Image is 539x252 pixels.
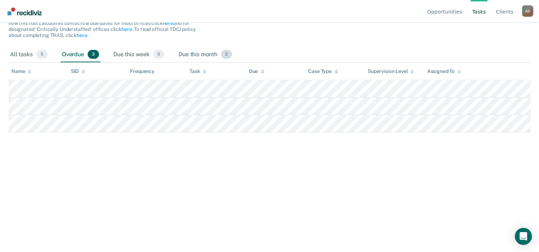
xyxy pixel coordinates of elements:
div: Assigned To [427,68,461,74]
div: Overdue3 [61,47,100,63]
div: Frequency [130,68,155,74]
div: Due this month2 [177,47,233,63]
div: Case Type [308,68,338,74]
div: Due [249,68,265,74]
span: The clients listed below have upcoming requirements due this month that have not yet been complet... [9,9,196,38]
span: 2 [221,50,232,59]
span: 3 [88,50,99,59]
span: 0 [153,50,164,59]
div: Name [11,68,31,74]
div: All tasks5 [9,47,49,63]
img: Recidiviz [7,7,42,15]
div: Due this week0 [112,47,166,63]
a: here [121,26,132,32]
div: A D [522,5,533,17]
div: Task [190,68,206,74]
div: Supervision Level [368,68,414,74]
div: SID [71,68,85,74]
a: here [162,20,173,26]
button: Profile dropdown button [522,5,533,17]
div: Open Intercom Messenger [515,228,532,245]
span: 5 [36,50,48,59]
a: here [77,32,87,38]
